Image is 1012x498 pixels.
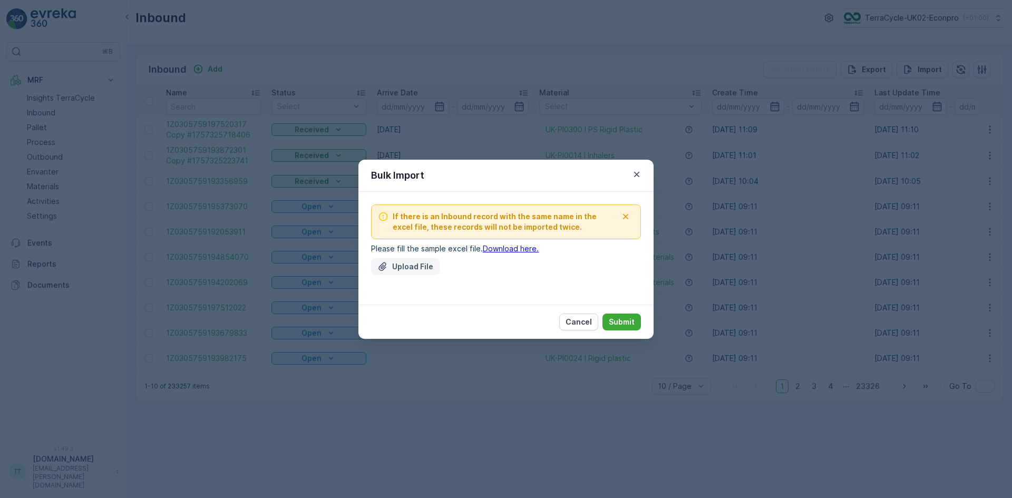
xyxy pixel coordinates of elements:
[393,211,617,232] span: If there is an Inbound record with the same name in the excel file, these records will not be imp...
[392,261,433,272] p: Upload File
[371,258,440,275] button: Upload File
[559,314,598,330] button: Cancel
[371,168,424,183] p: Bulk Import
[566,317,592,327] p: Cancel
[609,317,635,327] p: Submit
[483,244,539,253] a: Download here.
[602,314,641,330] button: Submit
[371,243,641,254] p: Please fill the sample excel file.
